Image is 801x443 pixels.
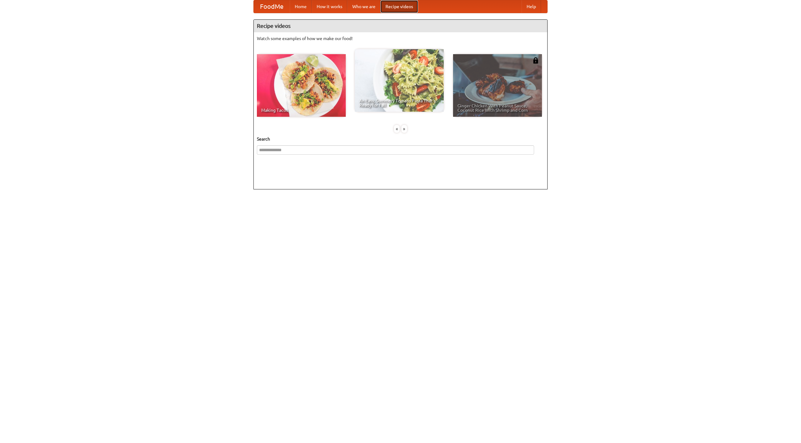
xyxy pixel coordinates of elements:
div: « [394,125,400,133]
span: Making Tacos [261,108,341,112]
h4: Recipe videos [254,20,547,32]
h5: Search [257,136,544,142]
img: 483408.png [533,57,539,64]
a: How it works [312,0,347,13]
div: » [401,125,407,133]
a: An Easy, Summery Tomato Pasta That's Ready for Fall [355,49,444,112]
a: FoodMe [254,0,290,13]
span: An Easy, Summery Tomato Pasta That's Ready for Fall [359,99,439,107]
a: Recipe videos [380,0,418,13]
p: Watch some examples of how we make our food! [257,35,544,42]
a: Help [522,0,541,13]
a: Making Tacos [257,54,346,117]
a: Home [290,0,312,13]
a: Who we are [347,0,380,13]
